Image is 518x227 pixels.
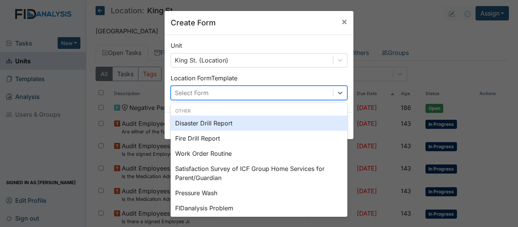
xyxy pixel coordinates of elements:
span: × [341,16,347,27]
button: Close [335,11,353,32]
div: Pressure Wash [171,185,347,200]
div: Work Order Routine [171,146,347,161]
div: FIDanalysis Problem [171,200,347,216]
div: King St. (Location) [175,56,228,65]
div: Fire Drill Report [171,131,347,146]
div: Select Form [175,88,209,97]
label: Location Form Template [171,74,237,83]
div: Other [171,108,347,114]
div: Disaster Drill Report [171,116,347,131]
label: Unit [171,41,182,50]
h5: Create Form [171,17,216,28]
div: Satisfaction Survey of ICF Group Home Services for Parent/Guardian [171,161,347,185]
